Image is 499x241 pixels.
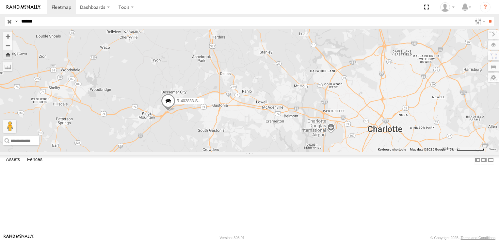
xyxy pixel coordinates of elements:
[378,147,406,152] button: Keyboard shortcuts
[3,50,12,59] button: Zoom Home
[461,236,495,240] a: Terms and Conditions
[447,147,486,152] button: Map Scale: 5 km per 80 pixels
[449,148,457,151] span: 5 km
[472,17,486,26] label: Search Filter Options
[7,5,40,9] img: rand-logo.svg
[3,62,12,71] label: Measure
[3,41,12,50] button: Zoom out
[24,155,46,165] label: Fences
[3,120,16,133] button: Drag Pegman onto the map to open Street View
[430,236,495,240] div: © Copyright 2025 -
[474,155,481,165] label: Dock Summary Table to the Left
[480,2,491,12] i: ?
[481,155,487,165] label: Dock Summary Table to the Right
[488,73,499,82] label: Map Settings
[488,155,494,165] label: Hide Summary Table
[3,155,23,165] label: Assets
[4,234,34,241] a: Visit our Website
[438,2,457,12] div: Lisa Reeves
[220,236,245,240] div: Version: 308.01
[14,17,19,26] label: Search Query
[3,32,12,41] button: Zoom in
[410,148,445,151] span: Map data ©2025 Google
[177,98,206,103] span: R-402833-Swing
[489,148,496,151] a: Terms (opens in new tab)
